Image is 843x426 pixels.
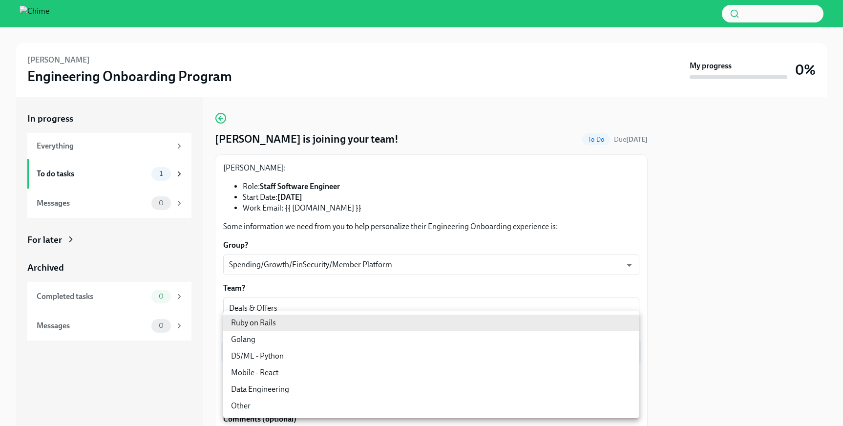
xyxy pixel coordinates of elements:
[223,315,639,331] li: Ruby on Rails
[223,348,639,364] li: DS/ML - Python
[223,398,639,414] li: Other
[223,381,639,398] li: Data Engineering
[223,364,639,381] li: Mobile - React
[223,331,639,348] li: Golang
